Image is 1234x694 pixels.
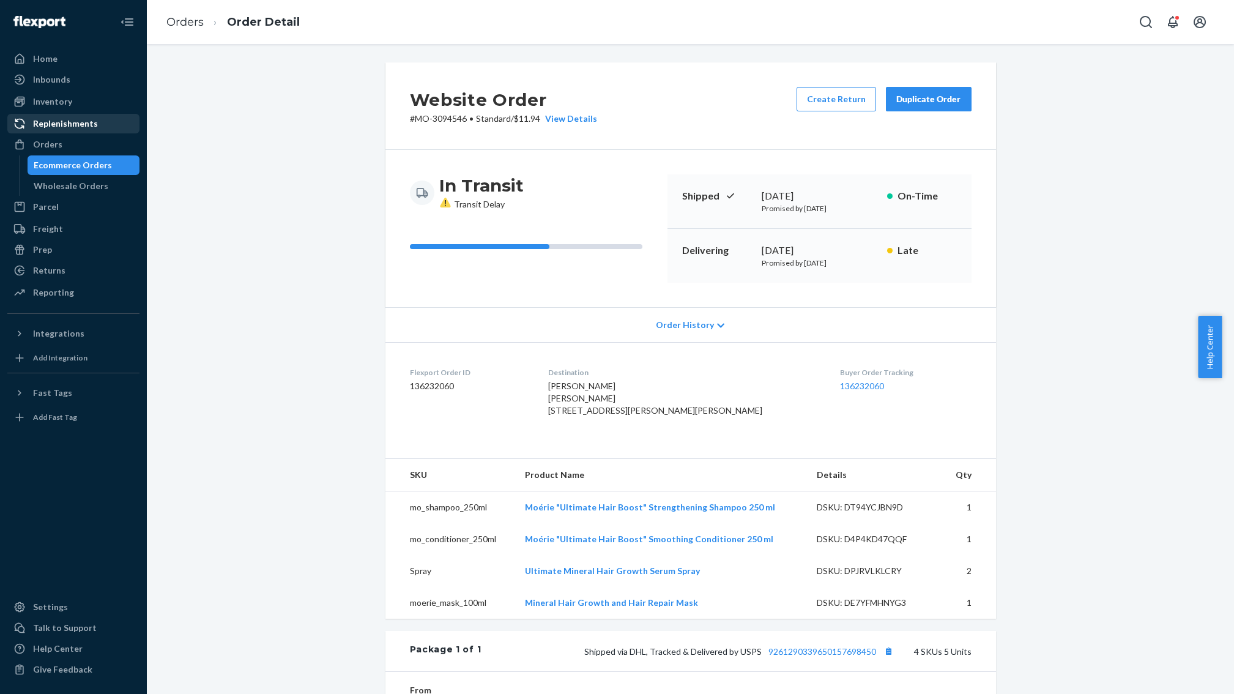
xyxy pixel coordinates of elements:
[525,502,775,512] a: Moérie "Ultimate Hair Boost" Strengthening Shampoo 250 ml
[33,95,72,108] div: Inventory
[33,138,62,151] div: Orders
[1161,10,1185,34] button: Open notifications
[33,663,92,676] div: Give Feedback
[886,87,972,111] button: Duplicate Order
[525,534,773,544] a: Moérie "Ultimate Hair Boost" Smoothing Conditioner 250 ml
[515,459,807,491] th: Product Name
[7,639,139,659] a: Help Center
[1198,316,1222,378] button: Help Center
[7,348,139,368] a: Add Integration
[439,174,524,196] h3: In Transit
[817,533,932,545] div: DSKU: D4P4KD47QQF
[33,201,59,213] div: Parcel
[410,367,529,378] dt: Flexport Order ID
[548,381,762,416] span: [PERSON_NAME] [PERSON_NAME] [STREET_ADDRESS][PERSON_NAME][PERSON_NAME]
[33,622,97,634] div: Talk to Support
[942,491,996,524] td: 1
[7,197,139,217] a: Parcel
[28,155,140,175] a: Ecommerce Orders
[7,240,139,259] a: Prep
[33,601,68,613] div: Settings
[385,555,516,587] td: Spray
[469,113,474,124] span: •
[385,491,516,524] td: mo_shampoo_250ml
[682,189,752,203] p: Shipped
[7,219,139,239] a: Freight
[7,660,139,679] button: Give Feedback
[385,523,516,555] td: mo_conditioner_250ml
[817,565,932,577] div: DSKU: DPJRVLKLCRY
[385,587,516,619] td: moerie_mask_100ml
[7,618,139,638] a: Talk to Support
[762,189,877,203] div: [DATE]
[410,643,481,659] div: Package 1 of 1
[7,383,139,403] button: Fast Tags
[410,380,529,392] dd: 136232060
[881,643,897,659] button: Copy tracking number
[7,261,139,280] a: Returns
[7,408,139,427] a: Add Fast Tag
[33,118,98,130] div: Replenishments
[942,459,996,491] th: Qty
[942,523,996,555] td: 1
[797,87,876,111] button: Create Return
[548,367,820,378] dt: Destination
[33,286,74,299] div: Reporting
[33,223,63,235] div: Freight
[33,264,65,277] div: Returns
[410,113,597,125] p: # MO-3094546 / $11.94
[13,16,65,28] img: Flexport logo
[942,587,996,619] td: 1
[439,199,505,209] span: Transit Delay
[656,319,714,331] span: Order History
[166,15,204,29] a: Orders
[481,643,971,659] div: 4 SKUs 5 Units
[7,70,139,89] a: Inbounds
[525,565,700,576] a: Ultimate Mineral Hair Growth Serum Spray
[33,244,52,256] div: Prep
[28,176,140,196] a: Wholesale Orders
[942,555,996,587] td: 2
[540,113,597,125] button: View Details
[385,459,516,491] th: SKU
[840,381,884,391] a: 136232060
[33,387,72,399] div: Fast Tags
[33,73,70,86] div: Inbounds
[33,353,87,363] div: Add Integration
[7,49,139,69] a: Home
[817,501,932,513] div: DSKU: DT94YCJBN9D
[898,189,957,203] p: On-Time
[584,646,897,657] span: Shipped via DHL, Tracked & Delivered by USPS
[34,180,108,192] div: Wholesale Orders
[817,597,932,609] div: DSKU: DE7YFMHNYG3
[898,244,957,258] p: Late
[896,93,961,105] div: Duplicate Order
[7,597,139,617] a: Settings
[7,135,139,154] a: Orders
[33,327,84,340] div: Integrations
[115,10,139,34] button: Close Navigation
[7,114,139,133] a: Replenishments
[840,367,972,378] dt: Buyer Order Tracking
[7,283,139,302] a: Reporting
[762,203,877,214] p: Promised by [DATE]
[7,324,139,343] button: Integrations
[807,459,942,491] th: Details
[768,646,876,657] a: 9261290339650157698450
[227,15,300,29] a: Order Detail
[762,258,877,268] p: Promised by [DATE]
[7,92,139,111] a: Inventory
[1134,10,1158,34] button: Open Search Box
[1188,10,1212,34] button: Open account menu
[33,643,83,655] div: Help Center
[682,244,752,258] p: Delivering
[33,412,77,422] div: Add Fast Tag
[33,53,58,65] div: Home
[525,597,698,608] a: Mineral Hair Growth and Hair Repair Mask
[34,159,112,171] div: Ecommerce Orders
[762,244,877,258] div: [DATE]
[157,4,310,40] ol: breadcrumbs
[476,113,511,124] span: Standard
